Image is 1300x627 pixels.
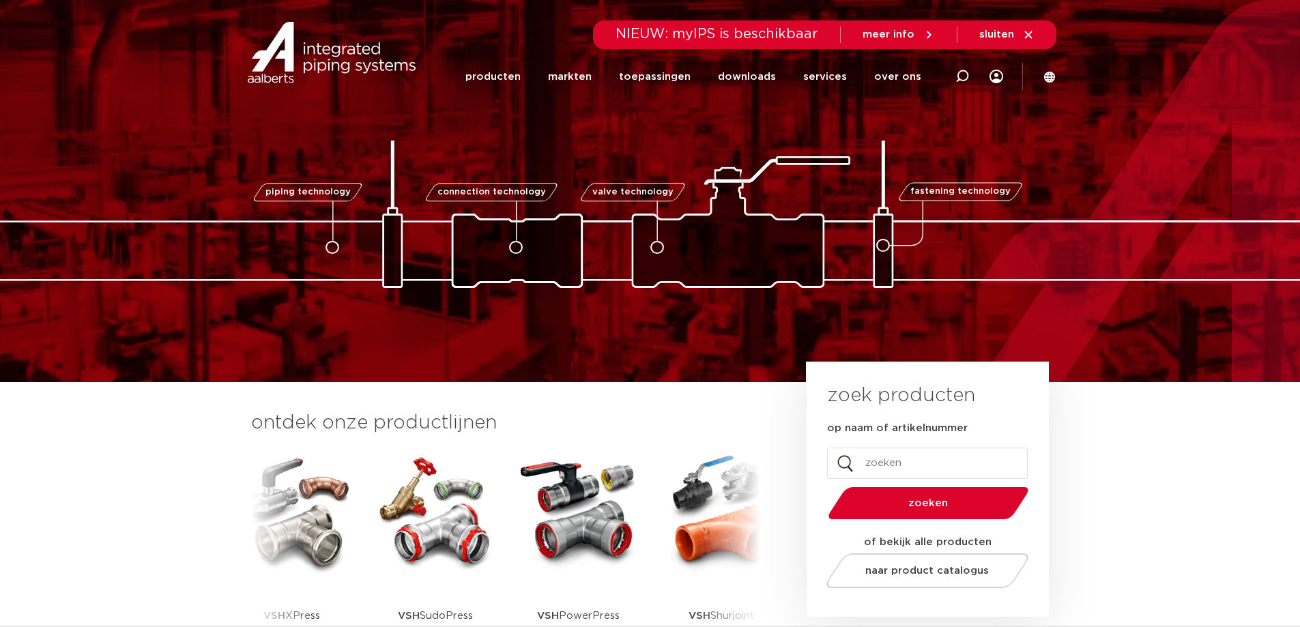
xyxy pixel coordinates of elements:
a: services [803,50,847,103]
button: zoeken [822,486,1034,521]
strong: VSH [537,611,559,621]
label: op naam of artikelnummer [827,422,968,435]
strong: of bekijk alle producten [864,537,992,547]
span: zoeken [863,498,994,508]
strong: VSH [398,611,420,621]
a: sluiten [979,29,1035,41]
span: connection technology [437,188,545,196]
span: valve technology [592,188,674,196]
span: naar product catalogus [865,566,989,576]
span: piping technology [265,188,351,196]
h3: ontdek onze productlijnen [251,409,760,437]
strong: VSH [263,611,285,621]
a: toepassingen [619,50,691,103]
a: over ons [874,50,921,103]
nav: Menu [465,50,921,103]
h3: zoek producten [827,382,975,409]
a: producten [465,50,521,103]
a: downloads [718,50,776,103]
span: meer info [863,29,914,40]
span: sluiten [979,29,1014,40]
strong: VSH [689,611,710,621]
a: meer info [863,29,935,41]
a: naar product catalogus [822,553,1032,588]
span: fastening technology [910,188,1011,196]
span: NIEUW: myIPS is beschikbaar [616,27,818,41]
input: zoeken [827,448,1028,479]
a: markten [548,50,592,103]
